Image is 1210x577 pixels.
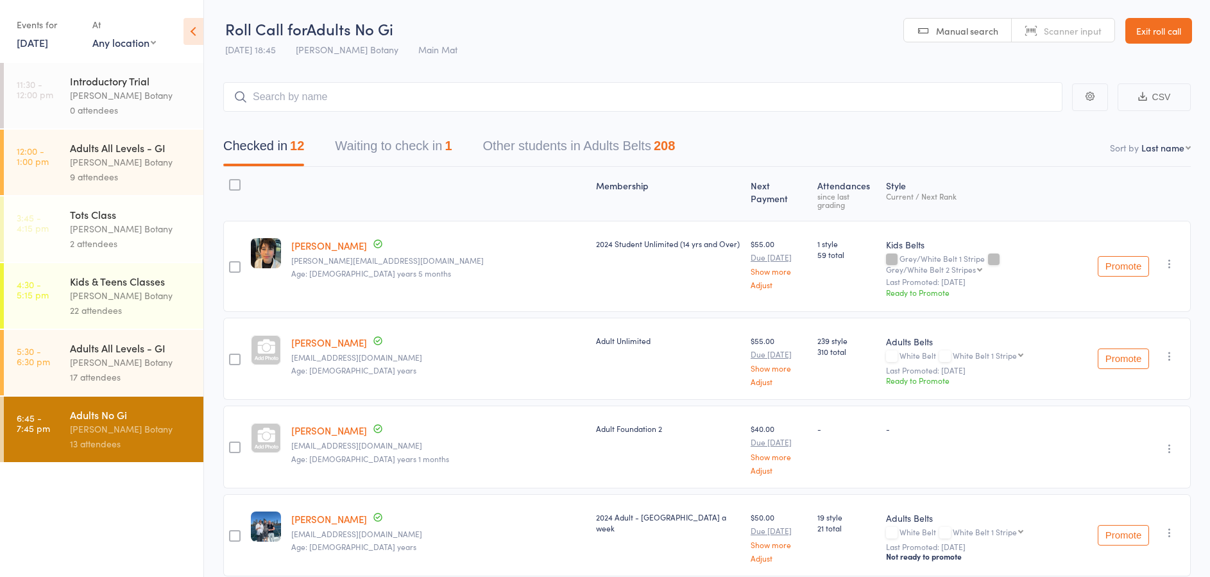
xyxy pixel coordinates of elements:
[881,173,1093,215] div: Style
[291,424,367,437] a: [PERSON_NAME]
[1141,141,1184,154] div: Last name
[70,303,192,318] div: 22 attendees
[70,355,192,370] div: [PERSON_NAME] Botany
[751,540,807,549] a: Show more
[70,155,192,169] div: [PERSON_NAME] Botany
[751,466,807,474] a: Adjust
[70,236,192,251] div: 2 attendees
[70,74,192,88] div: Introductory Trial
[751,512,807,562] div: $50.00
[751,423,807,474] div: $40.00
[291,512,367,526] a: [PERSON_NAME]
[1125,18,1192,44] a: Exit roll call
[70,436,192,451] div: 13 attendees
[291,353,586,362] small: g27bebawy@yahoo.com.au
[751,377,807,386] a: Adjust
[886,551,1087,562] div: Not ready to promote
[223,132,304,166] button: Checked in12
[70,274,192,288] div: Kids & Teens Classes
[17,146,49,166] time: 12:00 - 1:00 pm
[4,330,203,395] a: 5:30 -6:30 pmAdults All Levels - GI[PERSON_NAME] Botany17 attendees
[817,249,876,260] span: 59 total
[307,18,393,39] span: Adults No Gi
[4,263,203,329] a: 4:30 -5:15 pmKids & Teens Classes[PERSON_NAME] Botany22 attendees
[817,512,876,522] span: 19 style
[817,423,876,434] div: -
[751,335,807,386] div: $55.00
[591,173,746,215] div: Membership
[751,554,807,562] a: Adjust
[418,43,457,56] span: Main Mat
[296,43,398,56] span: [PERSON_NAME] Botany
[291,365,416,375] span: Age: [DEMOGRAPHIC_DATA] years
[751,452,807,461] a: Show more
[886,375,1087,386] div: Ready to Promote
[751,350,807,359] small: Due [DATE]
[817,522,876,533] span: 21 total
[291,441,586,450] small: Chinj2035@hotmail.com
[70,422,192,436] div: [PERSON_NAME] Botany
[817,238,876,249] span: 1 style
[953,528,1017,536] div: White Belt 1 Stripe
[886,192,1087,200] div: Current / Next Rank
[751,364,807,372] a: Show more
[17,212,49,233] time: 3:45 - 4:15 pm
[483,132,676,166] button: Other students in Adults Belts208
[17,14,80,35] div: Events for
[70,370,192,384] div: 17 attendees
[70,88,192,103] div: [PERSON_NAME] Botany
[291,530,586,538] small: Tzone3775@gmail.com
[17,413,50,433] time: 6:45 - 7:45 pm
[817,346,876,357] span: 310 total
[886,265,976,273] div: Grey/White Belt 2 Stripes
[886,351,1087,362] div: White Belt
[751,438,807,447] small: Due [DATE]
[4,196,203,262] a: 3:45 -4:15 pmTots Class[PERSON_NAME] Botany2 attendees
[886,287,1087,298] div: Ready to Promote
[17,79,53,99] time: 11:30 - 12:00 pm
[1110,141,1139,154] label: Sort by
[812,173,882,215] div: Atten­dances
[70,207,192,221] div: Tots Class
[335,132,452,166] button: Waiting to check in1
[886,254,1087,273] div: Grey/White Belt 1 Stripe
[1098,349,1149,369] button: Promote
[291,541,416,552] span: Age: [DEMOGRAPHIC_DATA] years
[886,277,1087,286] small: Last Promoted: [DATE]
[886,512,1087,524] div: Adults Belts
[291,256,586,265] small: george@gmabuild.com.au
[817,192,876,209] div: since last grading
[596,238,740,249] div: 2024 Student Unlimited (14 yrs and Over)
[70,103,192,117] div: 0 attendees
[886,366,1087,375] small: Last Promoted: [DATE]
[445,139,452,153] div: 1
[70,288,192,303] div: [PERSON_NAME] Botany
[936,24,998,37] span: Manual search
[886,542,1087,551] small: Last Promoted: [DATE]
[886,528,1087,538] div: White Belt
[886,238,1087,251] div: Kids Belts
[17,346,50,366] time: 5:30 - 6:30 pm
[225,43,276,56] span: [DATE] 18:45
[1044,24,1102,37] span: Scanner input
[654,139,675,153] div: 208
[1098,256,1149,277] button: Promote
[92,35,156,49] div: Any location
[223,82,1062,112] input: Search by name
[291,453,449,464] span: Age: [DEMOGRAPHIC_DATA] years 1 months
[291,239,367,252] a: [PERSON_NAME]
[751,280,807,289] a: Adjust
[886,335,1087,348] div: Adults Belts
[1098,525,1149,546] button: Promote
[70,169,192,184] div: 9 attendees
[291,336,367,349] a: [PERSON_NAME]
[92,14,156,35] div: At
[746,173,812,215] div: Next Payment
[751,526,807,535] small: Due [DATE]
[70,221,192,236] div: [PERSON_NAME] Botany
[596,423,740,434] div: Adult Foundation 2
[596,512,740,533] div: 2024 Adult - [GEOGRAPHIC_DATA] a week
[596,335,740,346] div: Adult Unlimited
[751,238,807,289] div: $55.00
[17,35,48,49] a: [DATE]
